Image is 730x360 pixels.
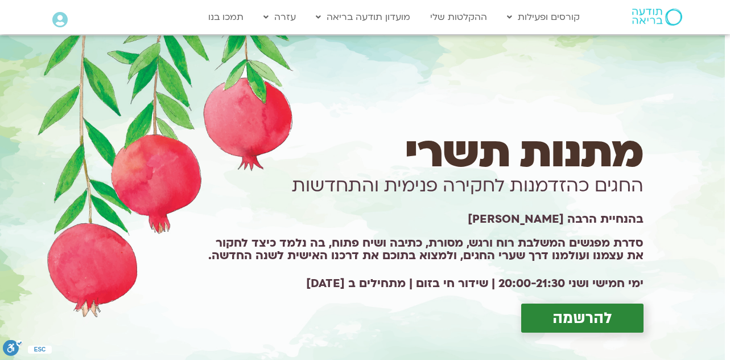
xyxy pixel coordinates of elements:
[197,277,644,290] h2: ימי חמישי ושני 20:00-21:30 | שידור חי בזום | מתחילים ב [DATE]
[258,6,302,28] a: עזרה
[501,6,585,28] a: קורסים ופעילות
[632,9,682,26] img: תודעה בריאה
[203,6,249,28] a: תמכו בנו
[424,6,493,28] a: ההקלטות שלי
[197,137,644,169] h1: מתנות תשרי
[197,170,644,202] h1: החגים כהזדמנות לחקירה פנימית והתחדשות
[521,304,644,333] a: להרשמה
[552,309,612,327] span: להרשמה
[197,237,644,262] h1: סדרת מפגשים המשלבת רוח ורגש, מסורת, כתיבה ושיח פתוח, בה נלמד כיצד לחקור את עצמנו ועולמנו דרך שערי...
[310,6,416,28] a: מועדון תודעה בריאה
[197,217,644,222] h1: בהנחיית הרבה [PERSON_NAME]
